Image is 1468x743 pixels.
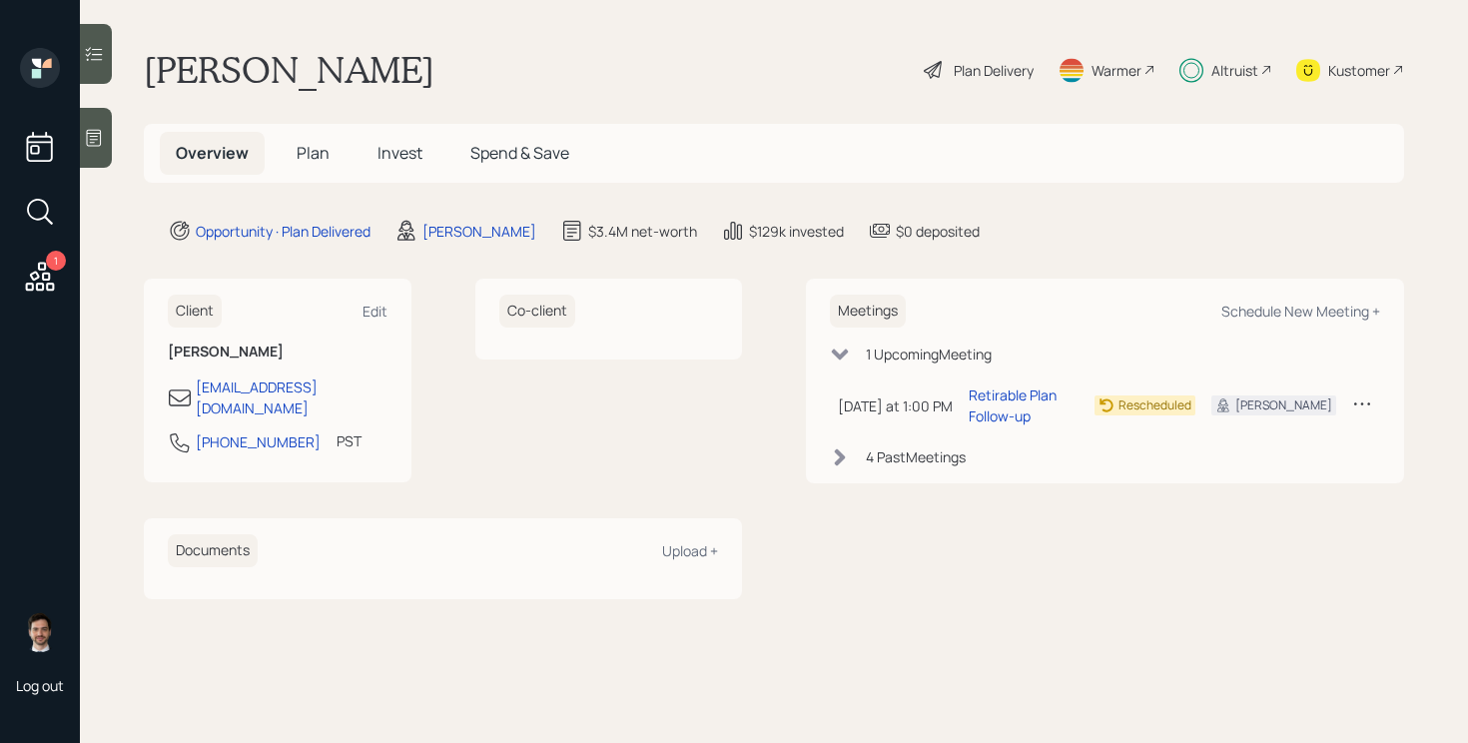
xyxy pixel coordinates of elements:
[196,376,387,418] div: [EMAIL_ADDRESS][DOMAIN_NAME]
[168,295,222,328] h6: Client
[168,534,258,567] h6: Documents
[1092,60,1141,81] div: Warmer
[144,48,434,92] h1: [PERSON_NAME]
[363,302,387,321] div: Edit
[588,221,697,242] div: $3.4M net-worth
[954,60,1034,81] div: Plan Delivery
[470,142,569,164] span: Spend & Save
[866,446,966,467] div: 4 Past Meeting s
[297,142,330,164] span: Plan
[422,221,536,242] div: [PERSON_NAME]
[749,221,844,242] div: $129k invested
[196,221,370,242] div: Opportunity · Plan Delivered
[168,344,387,361] h6: [PERSON_NAME]
[377,142,422,164] span: Invest
[830,295,906,328] h6: Meetings
[46,251,66,271] div: 1
[969,384,1079,426] div: Retirable Plan Follow-up
[20,612,60,652] img: jonah-coleman-headshot.png
[866,344,992,365] div: 1 Upcoming Meeting
[1211,60,1258,81] div: Altruist
[1221,302,1380,321] div: Schedule New Meeting +
[838,395,953,416] div: [DATE] at 1:00 PM
[1235,396,1332,414] div: [PERSON_NAME]
[337,430,362,451] div: PST
[499,295,575,328] h6: Co-client
[662,541,718,560] div: Upload +
[176,142,249,164] span: Overview
[16,676,64,695] div: Log out
[1328,60,1390,81] div: Kustomer
[1118,396,1191,414] div: Rescheduled
[196,431,321,452] div: [PHONE_NUMBER]
[896,221,980,242] div: $0 deposited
